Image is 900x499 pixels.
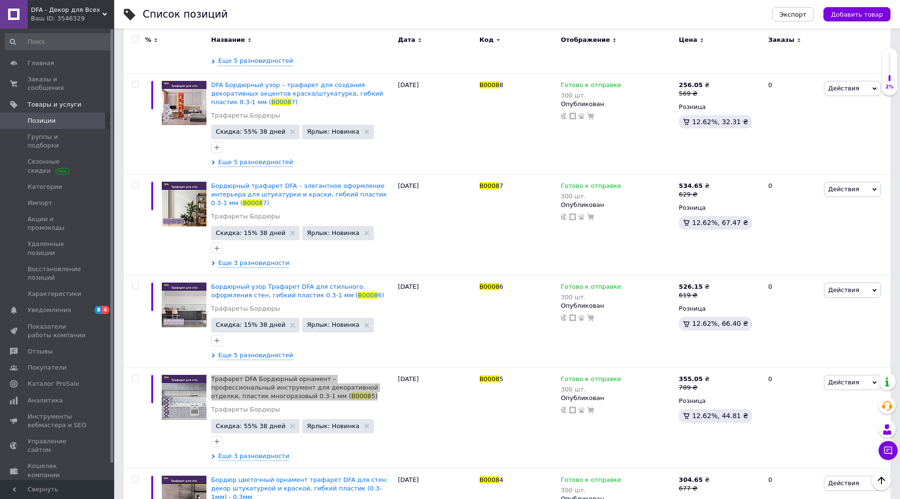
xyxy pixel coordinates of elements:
div: 2% [882,84,897,90]
div: Опубликован [561,100,674,108]
div: 0 [763,275,822,367]
span: B0008 [479,476,499,483]
span: Экспорт [780,11,806,18]
a: Трафареты Бордюры [211,212,280,221]
span: B0008 [243,199,263,206]
div: [DATE] [395,174,477,275]
span: 8 [499,81,503,88]
div: 0 [763,73,822,174]
span: Действия [828,379,859,386]
b: 534.65 [679,182,703,189]
div: ₴ [679,283,709,291]
div: 619 ₴ [679,291,709,300]
span: Готово к отправке [561,283,621,293]
span: Категории [28,183,62,191]
span: Готово к отправке [561,476,621,486]
div: 0 [763,367,822,468]
img: Бордюрный трафарет DFA – элегантное оформление интерьера для штукатурки и краски, гибкий пластик ... [162,182,206,226]
div: Список позиций [143,10,228,20]
a: Бордюрный трафарет DFA – элегантное оформление интерьера для штукатурки и краски, гибкий пластик ... [211,182,387,206]
span: Заказы и сообщения [28,75,88,92]
span: Группы и подборки [28,133,88,150]
span: Еще 5 разновидностей [218,57,293,66]
span: Уведомления [28,306,71,314]
span: 5) [371,392,377,400]
span: Действия [828,286,859,294]
button: Экспорт [772,7,814,21]
div: [DATE] [395,275,477,367]
span: 6) [378,292,384,299]
span: Действия [828,479,859,487]
div: 569 ₴ [679,89,709,98]
span: Показатели работы компании [28,323,88,340]
div: ₴ [679,182,709,190]
span: Действия [828,186,859,193]
span: Еще 3 разновидности [218,452,289,461]
span: Аналитика [28,396,63,405]
div: 789 ₴ [679,383,709,392]
span: Скидка: 55% 38 дней [216,128,285,135]
span: B0008 [479,283,499,290]
a: Трафареты Бордюры [211,111,280,120]
span: Управление сайтом [28,437,88,454]
div: 300 шт. [561,294,621,301]
span: % [145,36,151,44]
span: Импорт [28,199,52,207]
button: Чат с покупателем [879,441,898,460]
div: 300 шт. [561,193,621,200]
b: 355.05 [679,375,703,382]
div: Ваш ID: 3546329 [31,14,114,23]
span: Ярлык: Новинка [307,322,359,328]
span: Главная [28,59,54,68]
a: DFA Бордюрный узор – трафарет для создания декоративных акцентов краска/штукатурка, гибкий пласти... [211,81,383,106]
div: Опубликован [561,394,674,402]
span: Покупатели [28,363,67,372]
div: ₴ [679,476,709,484]
span: Еще 5 разновидностей [218,351,293,360]
div: 300 шт. [561,92,621,99]
span: Скидка: 55% 38 дней [216,423,285,429]
span: 4 [102,306,109,314]
div: Опубликован [561,201,674,209]
a: Трафареты Бордюры [211,304,280,313]
div: Розница [679,204,760,212]
div: Розница [679,304,760,313]
span: Кошелек компании [28,462,88,479]
b: 256.05 [679,81,703,88]
span: Акции и промокоды [28,215,88,232]
span: Характеристики [28,290,81,298]
a: Трафареты Бордюры [211,405,280,414]
span: Заказы [768,36,794,44]
img: Бордюрный узор Трафарет DFA для стильного оформления стен, гибкий пластик 0.3-1 мм (B00086) [162,283,206,327]
span: Отзывы [28,347,53,356]
span: 8 [95,306,102,314]
span: Ярлык: Новинка [307,230,359,236]
span: B0008 [351,392,371,400]
button: Добавить товар [823,7,890,21]
span: 7) [263,199,269,206]
b: 526.15 [679,283,703,290]
span: Готово к отправке [561,81,621,91]
div: 629 ₴ [679,190,709,199]
span: Ярлык: Новинка [307,128,359,135]
div: Розница [679,103,760,111]
span: 12.62%, 67.47 ₴ [692,219,748,226]
span: B0008 [479,81,499,88]
span: Сезонные скидки [28,157,88,175]
div: [DATE] [395,367,477,468]
span: Действия [828,85,859,92]
span: Каталог ProSale [28,380,79,388]
div: ₴ [679,375,709,383]
div: 300 шт. [561,386,621,393]
div: ₴ [679,81,709,89]
span: Дата [398,36,415,44]
span: Скидка: 15% 38 дней [216,322,285,328]
span: 12.62%, 32.31 ₴ [692,118,748,126]
div: 677 ₴ [679,484,709,493]
span: Удаленные позиции [28,240,88,257]
span: B0008 [479,182,499,189]
span: 4 [499,476,503,483]
a: Трафарет DFA Бордюрный орнамент – профессиональный инструмент для декоративной отделки, пластик м... [211,375,378,400]
span: B0008 [271,98,291,106]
